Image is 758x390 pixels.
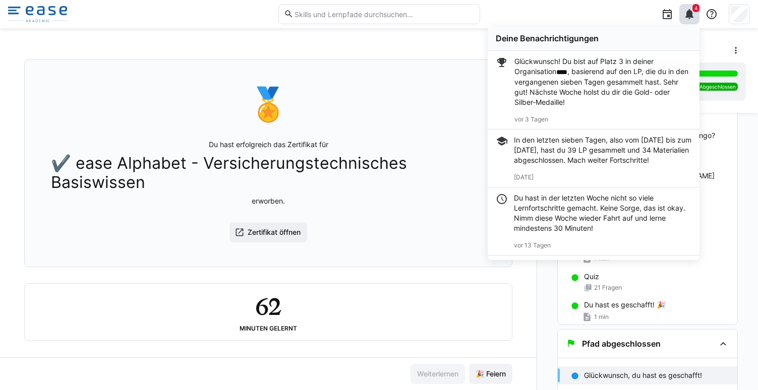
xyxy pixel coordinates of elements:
p: Du hast erfolgreich das Zertifikat für erworben. [51,140,486,206]
span: Abgeschlossen [699,84,736,90]
span: ✔️ ease Alphabet - Versicherungstechnisches Basiswissen [51,154,486,192]
div: Deine Benachrichtigungen [496,33,691,43]
p: Du hast es geschafft! 🎉 [584,300,665,310]
h2: 62 [255,292,281,321]
h3: Pfad abgeschlossen [582,339,661,349]
span: 21 Fragen [594,284,622,292]
span: 1 min [594,313,609,321]
div: In den letzten sieben Tagen, also vom [DATE] bis zum [DATE], hast du 39 LP gesammelt und 34 Mater... [514,135,691,165]
p: Glückwunsch, du hast es geschafft! [584,370,702,380]
span: Weiterlernen [416,369,460,379]
span: 🎉 Feiern [474,369,507,379]
span: vor 13 Tagen [514,241,551,249]
div: 🏅 [248,84,288,123]
div: Minuten gelernt [240,325,297,332]
span: vor 3 Tagen [514,115,548,123]
span: [DATE] [514,173,534,181]
button: 🎉 Feiern [469,364,512,384]
span: Zertifikat öffnen [246,227,302,237]
p: Quiz [584,272,599,282]
input: Skills und Lernpfade durchsuchen… [294,10,474,19]
p: Glückwunsch! Du bist auf Platz 3 in deiner Organisation , basierend auf den LP, die du in den ver... [514,56,691,107]
div: Du hast in der letzten Woche nicht so viele Lernfortschritte gemacht. Keine Sorge, das ist okay. ... [514,193,691,233]
button: Weiterlernen [411,364,465,384]
span: 4 [694,5,697,11]
button: Zertifikat öffnen [229,222,307,242]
